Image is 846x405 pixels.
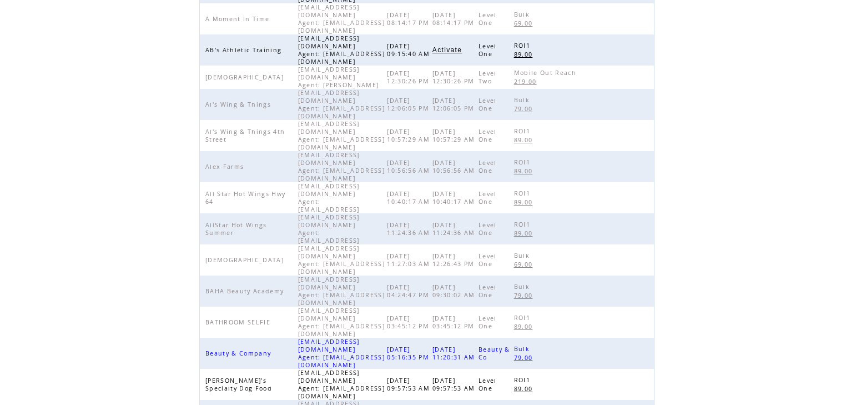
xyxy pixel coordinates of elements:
span: 89.00 [514,385,536,393]
span: Level One [479,128,497,143]
span: [DATE] 10:56:56 AM [387,159,432,174]
span: [EMAIL_ADDRESS][DOMAIN_NAME] Agent: [EMAIL_ADDRESS][DOMAIN_NAME] [298,89,385,120]
span: [DEMOGRAPHIC_DATA] [205,256,286,264]
span: 79.00 [514,292,536,299]
span: [DATE] 11:24:36 AM [387,221,432,237]
span: AllStar Hot Wings Summer [205,221,267,237]
a: 219.00 [514,77,542,86]
span: [DATE] 12:30:26 PM [432,69,477,85]
span: Al's Wing & Things [205,101,274,108]
span: [DATE] 08:14:17 PM [432,11,477,27]
span: 89.00 [514,51,536,58]
span: [EMAIL_ADDRESS][DOMAIN_NAME] Agent: [EMAIL_ADDRESS][DOMAIN_NAME] [298,369,385,400]
span: [DATE] 04:24:47 PM [387,283,432,299]
a: 89.00 [514,166,538,176]
span: [DATE] 05:16:35 PM [387,346,432,361]
span: Level One [479,314,497,330]
a: 69.00 [514,259,538,269]
span: 89.00 [514,323,536,331]
span: Bulk [514,252,532,259]
span: Alex Farms [205,163,246,171]
span: ROI1 [514,42,533,49]
span: [PERSON_NAME]'s Specialty Dog Food [205,377,275,392]
span: [EMAIL_ADDRESS][DOMAIN_NAME] Agent: [EMAIL_ADDRESS][DOMAIN_NAME] [298,276,385,307]
span: [DATE] 09:57:53 AM [432,377,478,392]
span: ROI1 [514,158,533,166]
span: [DATE] 12:06:05 PM [387,97,432,112]
span: [DATE] 11:27:03 AM [387,252,432,268]
a: 69.00 [514,18,538,28]
span: [EMAIL_ADDRESS][DOMAIN_NAME] Agent: [EMAIL_ADDRESS][DOMAIN_NAME] [298,3,385,34]
a: Activate [432,47,462,53]
a: 79.00 [514,353,538,362]
span: BAHA Beauty Academy [205,287,286,295]
span: Beauty & Company [205,349,274,357]
span: [DATE] 12:06:05 PM [432,97,477,112]
span: Activate [432,46,462,54]
span: Beauty & Co [479,346,510,361]
a: 79.00 [514,291,538,300]
span: Mobile Out Reach [514,69,579,77]
span: Level One [479,11,497,27]
span: 89.00 [514,229,536,237]
span: [EMAIL_ADDRESS][DOMAIN_NAME] Agent: [EMAIL_ADDRESS][DOMAIN_NAME] [298,244,385,276]
span: [EMAIL_ADDRESS][DOMAIN_NAME] Agent: [PERSON_NAME] [298,66,382,89]
span: 89.00 [514,198,536,206]
a: 89.00 [514,228,538,238]
span: 69.00 [514,19,536,27]
span: Bulk [514,96,532,104]
a: 89.00 [514,322,538,331]
span: 69.00 [514,261,536,268]
span: Bulk [514,345,532,353]
span: [DATE] 12:26:43 PM [432,252,477,268]
span: [EMAIL_ADDRESS][DOMAIN_NAME] Agent: [EMAIL_ADDRESS] [298,182,362,213]
span: All Star Hot Wings Hwy 64 [205,190,285,206]
span: Level One [479,159,497,174]
span: Bulk [514,283,532,291]
span: [DATE] 09:57:53 AM [387,377,432,392]
span: [EMAIL_ADDRESS][DOMAIN_NAME] Agent: [EMAIL_ADDRESS][DOMAIN_NAME] [298,338,385,369]
span: Level Two [479,69,497,85]
span: Bulk [514,11,532,18]
span: Level One [479,252,497,268]
span: ROI1 [514,376,533,384]
span: Level One [479,190,497,206]
span: [EMAIL_ADDRESS][DOMAIN_NAME] Agent: [EMAIL_ADDRESS] [298,213,362,244]
span: [DATE] 08:14:17 PM [387,11,432,27]
span: [DATE] 11:20:31 AM [432,346,478,361]
span: [DATE] 03:45:12 PM [432,314,477,330]
span: ROI1 [514,221,533,228]
span: [DATE] 03:45:12 PM [387,314,432,330]
span: [DATE] 10:40:17 AM [432,190,478,206]
span: BATHROOM SELFIE [205,318,273,326]
span: AB's Athletic Training [205,46,284,54]
span: 89.00 [514,136,536,144]
span: ROI1 [514,189,533,197]
span: Level One [479,377,497,392]
span: A Moment In Time [205,15,272,23]
span: [EMAIL_ADDRESS][DOMAIN_NAME] Agent: [EMAIL_ADDRESS][DOMAIN_NAME] [298,34,385,66]
span: [DATE] 09:15:40 AM [387,42,432,58]
span: ROI1 [514,314,533,322]
span: [DEMOGRAPHIC_DATA] [205,73,286,81]
span: Level One [479,97,497,112]
span: [DATE] 10:56:56 AM [432,159,478,174]
span: ROI1 [514,127,533,135]
a: 89.00 [514,135,538,144]
span: 89.00 [514,167,536,175]
span: [DATE] 11:24:36 AM [432,221,478,237]
span: [DATE] 10:40:17 AM [387,190,432,206]
span: [DATE] 10:57:29 AM [432,128,478,143]
span: Level One [479,42,497,58]
span: 79.00 [514,354,536,362]
span: Al's Wing & Things 4th Street [205,128,285,143]
span: 219.00 [514,78,540,86]
span: [DATE] 12:30:26 PM [387,69,432,85]
span: [EMAIL_ADDRESS][DOMAIN_NAME] Agent: [EMAIL_ADDRESS][DOMAIN_NAME] [298,307,385,338]
a: 89.00 [514,49,538,59]
a: 89.00 [514,197,538,207]
span: [DATE] 09:30:02 AM [432,283,478,299]
span: [EMAIL_ADDRESS][DOMAIN_NAME] Agent: [EMAIL_ADDRESS][DOMAIN_NAME] [298,151,385,182]
a: 79.00 [514,104,538,113]
span: 79.00 [514,105,536,113]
